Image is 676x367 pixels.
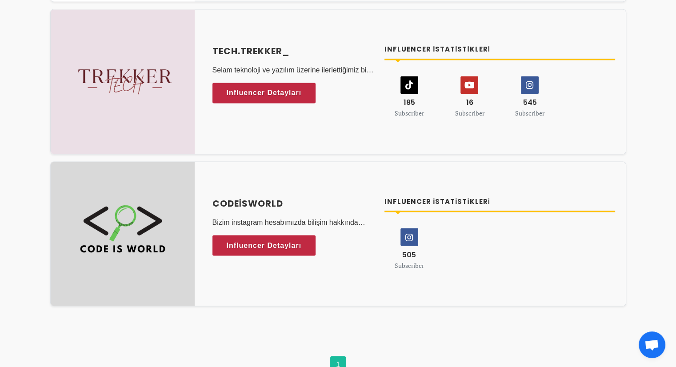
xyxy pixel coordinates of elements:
[212,83,316,103] a: Influencer Detayları
[402,249,416,259] span: 505
[212,65,374,76] p: Selam teknoloji ve yazılım üzerine ilerlettiğimiz bir sayfamız var. Takipçilerimizle birlikte hem...
[212,197,374,210] a: codeisworld
[227,86,302,100] span: Influencer Detayları
[404,97,415,108] span: 185
[466,97,473,108] span: 16
[212,217,374,228] p: Bizim instagram hesabımızda bilişim hakkında teknoloji hakkında herşey bulunmaktadır.
[639,331,665,358] div: Open chat
[455,109,484,117] small: Subscriber
[212,44,374,58] a: tech.trekker_
[395,261,424,269] small: Subscriber
[395,109,424,117] small: Subscriber
[515,109,544,117] small: Subscriber
[523,97,537,108] span: 545
[212,235,316,255] a: Influencer Detayları
[227,239,302,252] span: Influencer Detayları
[384,44,615,55] h4: Influencer İstatistikleri
[384,197,615,207] h4: Influencer İstatistikleri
